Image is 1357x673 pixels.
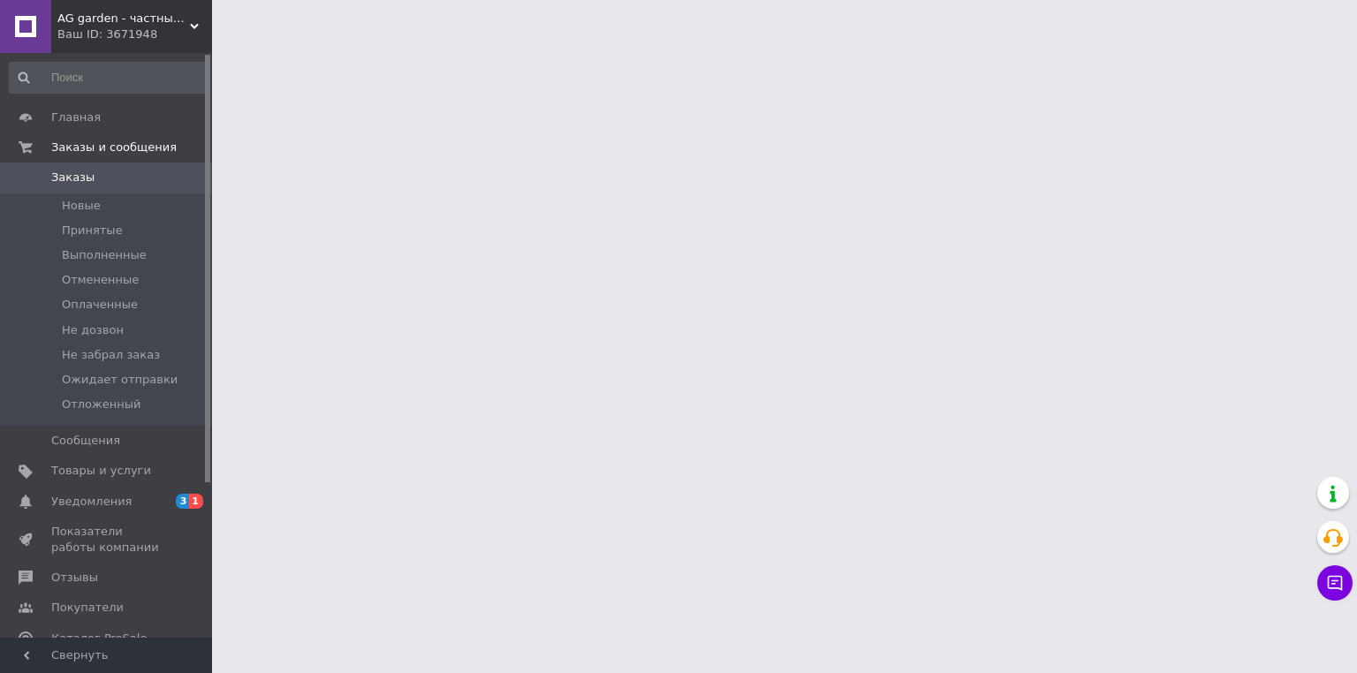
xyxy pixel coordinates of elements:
[51,170,95,185] span: Заказы
[51,110,101,125] span: Главная
[57,26,212,42] div: Ваш ID: 3671948
[62,272,139,288] span: Отмененные
[57,11,190,26] span: AG garden - частный питомник растений
[51,433,120,449] span: Сообщения
[62,347,160,363] span: Не забрал заказ
[62,372,178,388] span: Ожидает отправки
[189,494,203,509] span: 1
[51,600,124,616] span: Покупатели
[62,223,123,238] span: Принятые
[62,397,141,412] span: Отложенный
[51,463,151,479] span: Товары и услуги
[51,631,147,647] span: Каталог ProSale
[1317,565,1353,601] button: Чат с покупателем
[51,140,177,155] span: Заказы и сообщения
[51,494,132,510] span: Уведомления
[62,297,138,313] span: Оплаченные
[51,570,98,586] span: Отзывы
[9,62,208,94] input: Поиск
[62,198,101,214] span: Новые
[62,247,147,263] span: Выполненные
[62,322,124,338] span: Не дозвон
[176,494,190,509] span: 3
[51,524,163,556] span: Показатели работы компании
